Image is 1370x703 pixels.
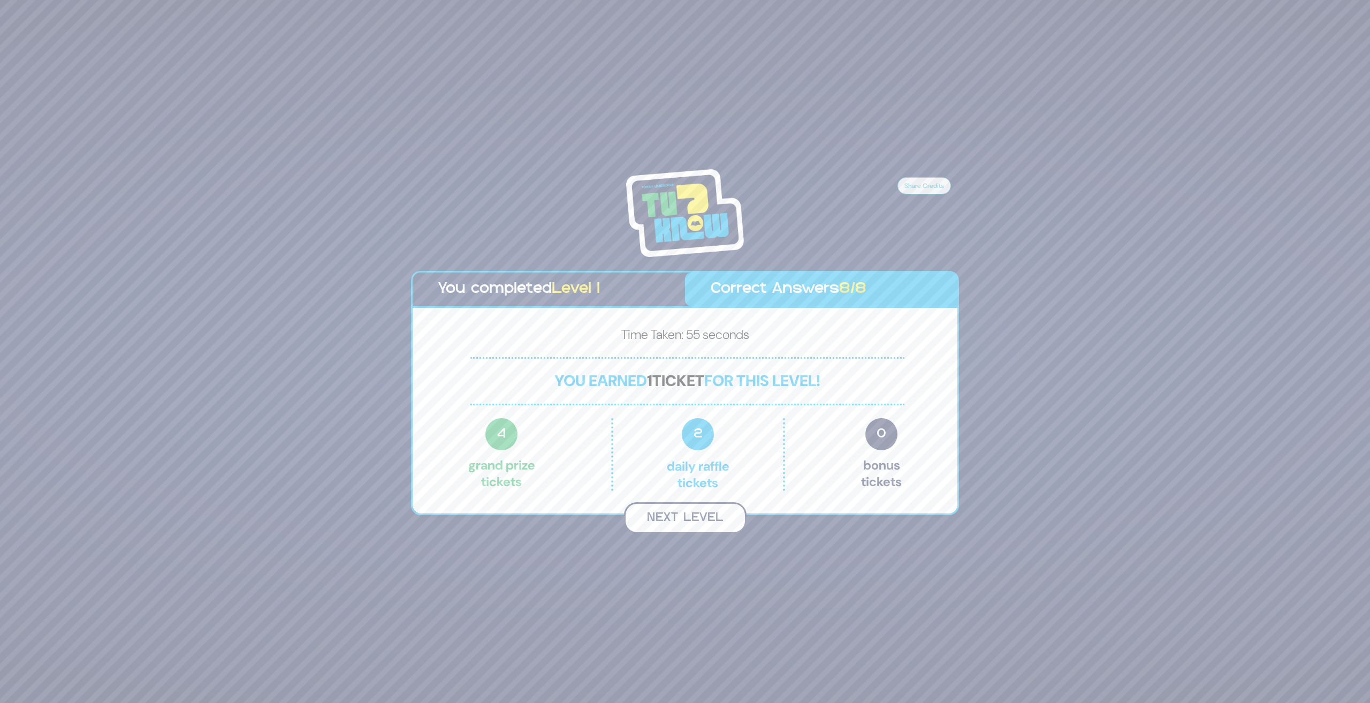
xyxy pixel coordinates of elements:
[438,278,659,301] p: You completed
[647,371,652,391] span: 1
[865,418,897,450] span: 0
[624,502,747,534] button: Next Level
[652,371,704,391] span: ticket
[430,325,940,349] p: Time Taken: 55 seconds
[626,169,744,257] img: Tournament Logo
[839,282,866,296] span: 8/8
[861,418,902,491] p: Bonus tickets
[468,418,535,491] p: Grand Prize tickets
[682,418,714,450] span: 2
[897,177,951,194] button: Share Credits
[554,371,820,391] span: You earned for this level!
[485,418,517,450] span: 4
[552,282,600,296] span: Level 1
[711,278,932,301] p: Correct Answers
[636,418,760,491] p: Daily Raffle tickets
